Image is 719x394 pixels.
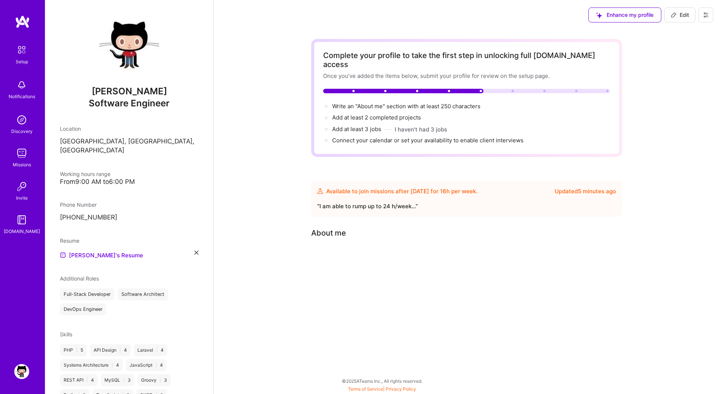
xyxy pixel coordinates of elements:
span: Add at least 2 completed projects [332,114,421,121]
div: [DOMAIN_NAME] [4,227,40,235]
a: Terms of Service [348,386,383,392]
button: Edit [664,7,695,22]
a: [PERSON_NAME]'s Resume [60,251,143,260]
div: Setup [16,58,28,66]
div: From 9:00 AM to 6:00 PM [60,178,198,186]
span: | [112,362,113,368]
img: guide book [14,212,29,227]
div: Notifications [9,93,35,100]
div: Systems Architecture 4 [60,359,123,371]
div: Updated 5 minutes ago [555,187,616,196]
img: Availability [317,188,323,194]
div: Missions [13,161,31,169]
i: icon SuggestedTeams [596,12,602,18]
span: Additional Roles [60,275,99,282]
div: Invite [16,194,28,202]
span: Software Engineer [89,98,170,109]
img: Invite [14,179,29,194]
p: [PHONE_NUMBER] [60,213,198,222]
div: About me [311,227,346,239]
span: Write an "About me" section with at least 250 characters [332,103,482,110]
span: Working hours range [60,171,110,177]
div: API Design 4 [90,344,131,356]
div: DevOps Engineer [60,303,106,315]
div: Available to join missions after [DATE] for h per week . [326,187,477,196]
span: | [87,377,88,383]
div: JavaScript 4 [126,359,167,371]
div: null [664,7,695,22]
div: Once you’ve added the items below, submit your profile for review on the setup page. [323,72,610,80]
span: 16 [440,188,446,195]
div: Discovery [11,127,33,135]
span: Connect your calendar or set your availability to enable client interviews [332,137,524,144]
span: | [123,377,125,383]
div: Location [60,125,198,133]
img: User Avatar [99,15,159,75]
div: PHP 5 [60,344,87,356]
span: Phone Number [60,201,97,208]
a: Privacy Policy [386,386,416,392]
span: | [156,347,158,353]
span: Edit [671,11,689,19]
div: Complete your profile to take the first step in unlocking full [DOMAIN_NAME] access [323,51,610,69]
span: | [160,377,161,383]
img: Resume [60,252,66,258]
div: Software Architect [118,288,168,300]
div: “ I am able to rump up to 24 h/week... ” [317,202,616,211]
span: [PERSON_NAME] [60,86,198,97]
div: Full-Stack Developer [60,288,115,300]
span: Resume [60,237,79,244]
div: REST API 4 [60,374,98,386]
img: teamwork [14,146,29,161]
span: Enhance my profile [596,11,653,19]
img: logo [15,15,30,28]
button: I haven't had 3 jobs [395,125,447,133]
button: Enhance my profile [588,7,661,22]
i: icon Close [194,251,198,255]
div: Groovy 3 [137,374,171,386]
img: bell [14,78,29,93]
img: setup [14,42,30,58]
span: | [155,362,157,368]
img: User Avatar [14,364,29,379]
span: Skills [60,331,72,337]
img: discovery [14,112,29,127]
div: Tell us a little about yourself [311,227,346,239]
p: [GEOGRAPHIC_DATA], [GEOGRAPHIC_DATA], [GEOGRAPHIC_DATA] [60,137,198,155]
span: | [348,386,416,392]
a: User Avatar [12,364,31,379]
div: Laravel 4 [134,344,167,356]
span: | [119,347,121,353]
div: © 2025 ATeams Inc., All rights reserved. [45,372,719,390]
div: MySQL 3 [101,374,134,386]
span: Add at least 3 jobs [332,125,381,133]
span: | [76,347,78,353]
